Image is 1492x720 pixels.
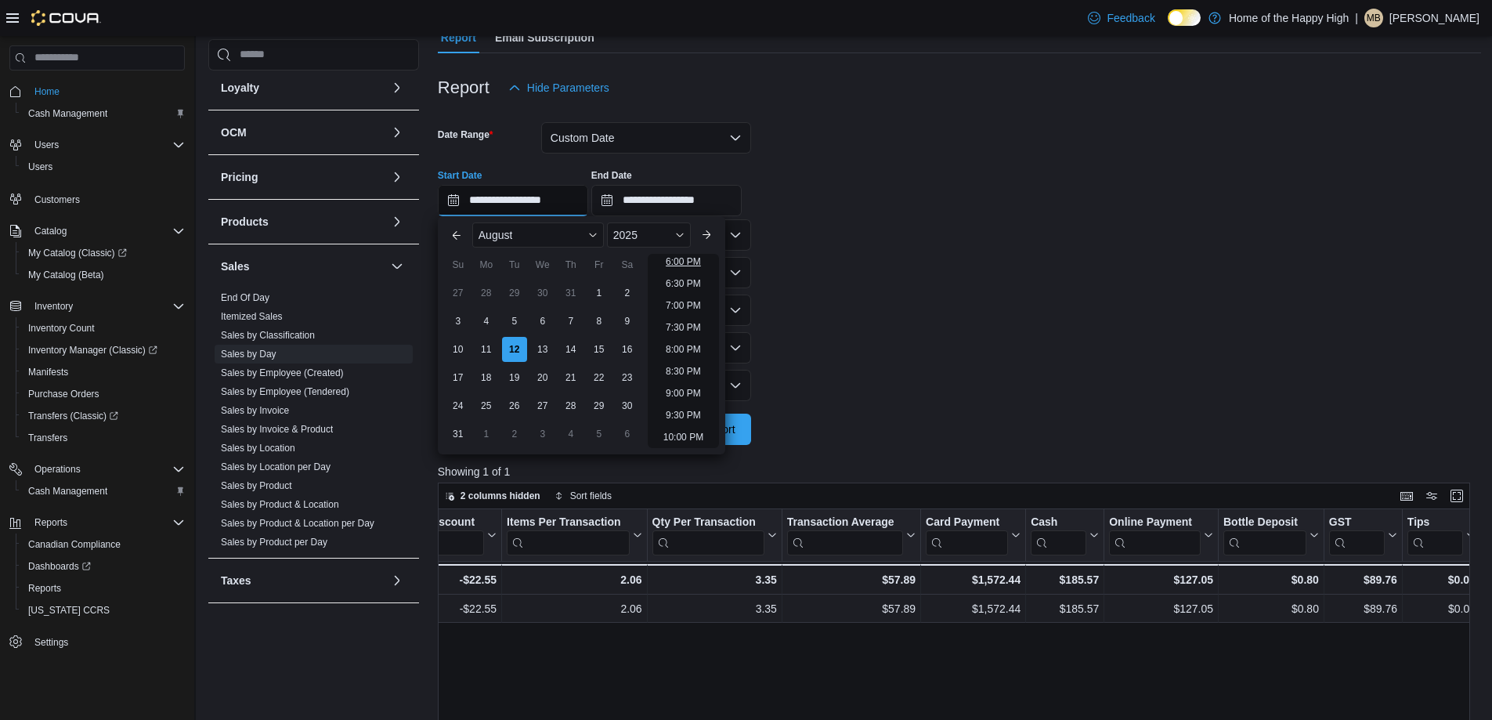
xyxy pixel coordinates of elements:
div: 2.06 [507,599,642,618]
div: Online Payment [1109,516,1201,530]
button: GST [1329,516,1397,555]
span: Inventory Count [22,319,185,338]
a: Customers [28,190,86,209]
nav: Complex example [9,74,185,694]
div: day-15 [587,337,612,362]
a: Inventory Manager (Classic) [16,339,191,361]
div: day-12 [502,337,527,362]
span: Sales by Day [221,348,276,360]
a: Settings [28,633,74,652]
button: Taxes [221,573,385,588]
h3: Sales [221,259,250,274]
button: Users [3,134,191,156]
div: day-11 [474,337,499,362]
a: Users [22,157,59,176]
div: Total Discount [399,516,484,555]
div: day-28 [474,280,499,306]
div: Transaction Average [787,516,903,555]
li: 7:00 PM [659,296,707,315]
div: Button. Open the month selector. August is currently selected. [472,223,604,248]
button: Items Per Transaction [507,516,642,555]
span: Dashboards [22,557,185,576]
button: Pricing [221,169,385,185]
button: 2 columns hidden [439,487,547,505]
div: day-21 [558,365,583,390]
button: Loyalty [388,78,406,97]
span: Customers [28,189,185,208]
span: Reports [28,513,185,532]
span: Canadian Compliance [28,538,121,551]
div: Su [446,252,471,277]
div: day-17 [446,365,471,390]
button: Canadian Compliance [16,534,191,555]
div: day-29 [502,280,527,306]
span: Catalog [28,222,185,241]
div: day-1 [474,422,499,447]
span: Cash Management [28,107,107,120]
div: day-30 [615,393,640,418]
div: day-1 [587,280,612,306]
span: Settings [28,632,185,652]
label: Date Range [438,128,493,141]
span: Purchase Orders [28,388,99,400]
button: Operations [3,458,191,480]
span: End Of Day [221,291,269,304]
button: Custom Date [541,122,751,154]
a: Dashboards [22,557,97,576]
div: day-2 [615,280,640,306]
a: Sales by Product & Location per Day [221,518,374,529]
a: Sales by Product per Day [221,537,327,548]
h3: OCM [221,125,247,140]
a: Feedback [1082,2,1161,34]
span: Sort fields [570,490,612,502]
li: 6:00 PM [659,252,707,271]
div: Th [558,252,583,277]
div: day-24 [446,393,471,418]
div: day-19 [502,365,527,390]
span: 2025 [613,229,638,241]
span: Sales by Location per Day [221,461,331,473]
button: Loyalty [221,80,385,96]
div: $185.57 [1031,599,1099,618]
a: Transfers [22,429,74,447]
div: day-4 [474,309,499,334]
li: 6:30 PM [659,274,707,293]
button: Sales [388,257,406,276]
h3: Report [438,78,490,97]
div: Qty Per Transaction [652,516,764,555]
a: Sales by Product [221,480,292,491]
span: Inventory Manager (Classic) [28,344,157,356]
p: | [1355,9,1358,27]
div: day-2 [502,422,527,447]
div: Tu [502,252,527,277]
h3: Taxes [221,573,251,588]
span: Dashboards [28,560,91,573]
button: Keyboard shortcuts [1397,487,1416,505]
div: day-7 [558,309,583,334]
p: Home of the Happy High [1229,9,1349,27]
span: Feedback [1107,10,1154,26]
span: Sales by Invoice [221,404,289,417]
button: Display options [1422,487,1441,505]
ul: Time [648,254,719,448]
div: day-5 [587,422,612,447]
a: Sales by Product & Location [221,499,339,510]
a: Inventory Manager (Classic) [22,341,164,360]
div: Mo [474,252,499,277]
button: Online Payment [1109,516,1213,555]
span: Dark Mode [1168,26,1169,27]
a: My Catalog (Classic) [22,244,133,262]
div: 2.06 [507,570,642,589]
a: Home [28,82,66,101]
div: Bottle Deposit [1223,516,1306,555]
span: August [479,229,513,241]
h3: Pricing [221,169,258,185]
span: Sales by Product & Location [221,498,339,511]
div: day-20 [530,365,555,390]
div: day-26 [502,393,527,418]
span: Manifests [22,363,185,382]
button: Cash Management [16,103,191,125]
img: Cova [31,10,101,26]
span: Operations [34,463,81,476]
span: Home [28,81,185,101]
